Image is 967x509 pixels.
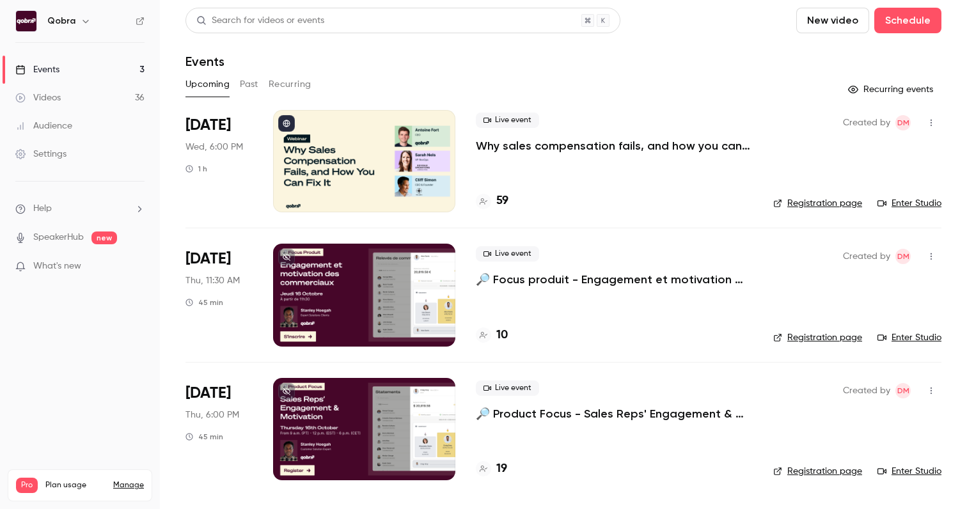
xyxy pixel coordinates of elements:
div: 1 h [185,164,207,174]
div: Oct 8 Wed, 6:00 PM (Europe/Paris) [185,110,253,212]
a: Enter Studio [877,331,941,344]
span: DM [897,249,909,264]
button: Recurring [269,74,311,95]
a: SpeakerHub [33,231,84,244]
span: Thu, 11:30 AM [185,274,240,287]
span: DM [897,115,909,130]
span: Dylan Manceau [895,383,911,398]
span: Created by [843,115,890,130]
span: [DATE] [185,383,231,403]
a: 59 [476,192,508,210]
span: Plan usage [45,480,106,490]
span: DM [897,383,909,398]
div: 45 min [185,297,223,308]
h6: Qobra [47,15,75,27]
h4: 59 [496,192,508,210]
button: Schedule [874,8,941,33]
span: Created by [843,249,890,264]
span: Dylan Manceau [895,115,911,130]
div: Audience [15,120,72,132]
button: Recurring events [842,79,941,100]
span: Thu, 6:00 PM [185,409,239,421]
span: Live event [476,113,539,128]
a: 19 [476,460,507,478]
li: help-dropdown-opener [15,202,145,215]
span: Dylan Manceau [895,249,911,264]
span: Live event [476,380,539,396]
a: Registration page [773,465,862,478]
a: 10 [476,327,508,344]
button: Upcoming [185,74,230,95]
h1: Events [185,54,224,69]
span: Wed, 6:00 PM [185,141,243,153]
div: 45 min [185,432,223,442]
button: New video [796,8,869,33]
a: Registration page [773,331,862,344]
button: Past [240,74,258,95]
div: Settings [15,148,67,161]
a: 🔎 Product Focus - Sales Reps' Engagement & Motivation [476,406,753,421]
span: Help [33,202,52,215]
div: Oct 16 Thu, 11:30 AM (Europe/Paris) [185,244,253,346]
h4: 10 [496,327,508,344]
a: Enter Studio [877,197,941,210]
a: Manage [113,480,144,490]
a: Registration page [773,197,862,210]
div: Search for videos or events [196,14,324,27]
span: What's new [33,260,81,273]
div: Oct 16 Thu, 6:00 PM (Europe/Paris) [185,378,253,480]
span: Created by [843,383,890,398]
iframe: Noticeable Trigger [129,261,145,272]
span: Live event [476,246,539,262]
span: [DATE] [185,115,231,136]
div: Events [15,63,59,76]
h4: 19 [496,460,507,478]
a: 🔎 Focus produit - Engagement et motivation des commerciaux [476,272,753,287]
span: Pro [16,478,38,493]
a: Enter Studio [877,465,941,478]
span: [DATE] [185,249,231,269]
div: Videos [15,91,61,104]
img: Qobra [16,11,36,31]
span: new [91,231,117,244]
a: Why sales compensation fails, and how you can fix it [476,138,753,153]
